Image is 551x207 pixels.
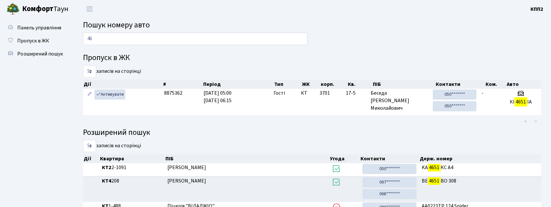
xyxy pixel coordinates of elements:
span: КТ [301,89,314,97]
span: Панель управління [17,24,61,31]
th: ЖК [301,80,320,89]
a: Активувати [94,89,125,100]
h4: Розширений пошук [83,128,541,137]
select: записів на сторінці [83,65,96,78]
button: Переключити навігацію [81,4,98,14]
mark: 4651 [428,176,440,185]
b: Комфорт [22,4,53,14]
th: Період [203,80,274,89]
span: Пошук номеру авто [83,19,150,31]
label: записів на сторінці [83,65,141,78]
select: записів на сторінці [83,140,96,152]
a: Пропуск в ЖК [3,34,68,47]
a: КПП2 [530,5,543,13]
th: Контакти [360,154,419,163]
th: ПІБ [165,154,329,163]
mark: 4651 [515,97,527,106]
mark: 4651 [428,163,440,172]
th: Квартира [99,154,165,163]
span: Гості [274,89,285,97]
span: Беседа [PERSON_NAME] Миколайович [371,89,428,112]
th: Кв. [347,80,372,89]
span: 8875362 [164,89,182,97]
th: Угода [329,154,360,163]
th: ПІБ [372,80,435,89]
h5: КІ ІА [503,99,539,105]
th: Авто [506,80,548,89]
th: Ком. [485,80,506,89]
h4: Пропуск в ЖК [83,53,541,63]
b: КТ4 [102,177,111,184]
th: Дії [83,80,162,89]
span: KA KC A4 [422,164,539,171]
th: Дії [83,154,99,163]
span: [DATE] 05:00 [DATE] 06:15 [204,89,232,104]
b: КТ2 [102,164,111,171]
span: - [482,89,484,97]
span: Розширений пошук [17,50,63,57]
span: 208 [102,177,162,185]
span: Таун [22,4,68,15]
span: 3701 [319,89,330,97]
span: Пропуск в ЖК [17,37,49,44]
input: Пошук [83,33,307,45]
span: 2-1091 [102,164,162,171]
span: ВЕ ВО 308 [422,177,539,185]
th: Контакти [435,80,485,89]
a: Панель управління [3,21,68,34]
img: logo.png [7,3,20,16]
th: Держ. номер [419,154,541,163]
th: # [162,80,203,89]
label: записів на сторінці [83,140,141,152]
th: Тип [274,80,301,89]
span: [PERSON_NAME] [167,164,206,171]
span: 17-5 [346,89,365,97]
th: корп. [320,80,347,89]
a: Розширений пошук [3,47,68,60]
a: Редагувати [86,89,93,100]
span: [PERSON_NAME] [167,177,206,184]
b: КПП2 [530,6,543,13]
